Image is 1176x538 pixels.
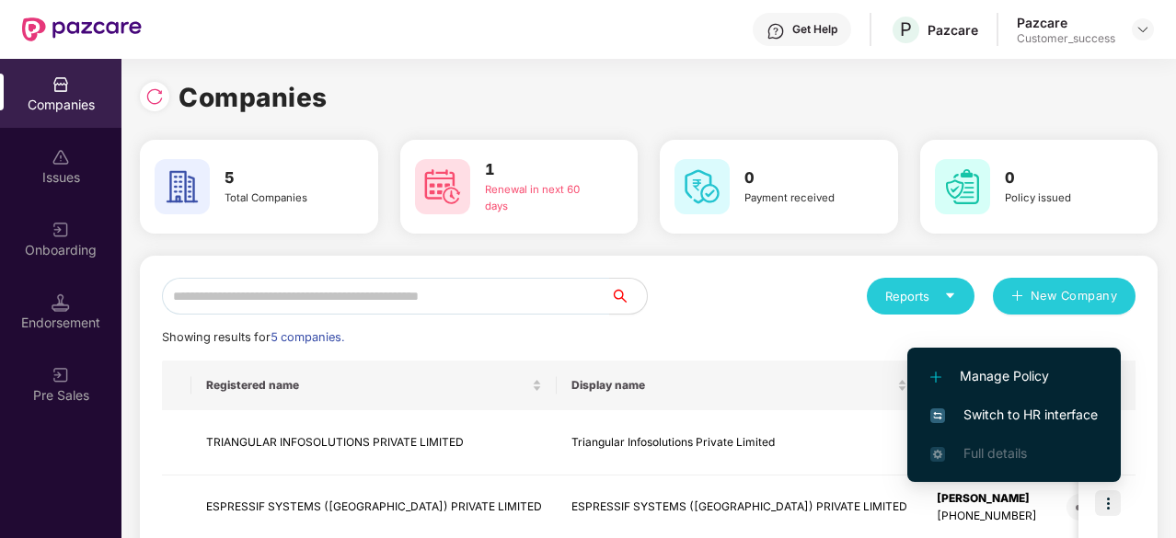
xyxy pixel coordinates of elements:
[52,75,70,94] img: svg+xml;base64,PHN2ZyBpZD0iQ29tcGFuaWVzIiB4bWxucz0iaHR0cDovL3d3dy53My5vcmcvMjAwMC9zdmciIHdpZHRoPS...
[52,366,70,384] img: svg+xml;base64,PHN2ZyB3aWR0aD0iMjAiIGhlaWdodD0iMjAiIHZpZXdCb3g9IjAgMCAyMCAyMCIgZmlsbD0ibm9uZSIgeG...
[935,159,990,214] img: svg+xml;base64,PHN2ZyB4bWxucz0iaHR0cDovL3d3dy53My5vcmcvMjAwMC9zdmciIHdpZHRoPSI2MCIgaGVpZ2h0PSI2MC...
[206,378,528,393] span: Registered name
[928,21,978,39] div: Pazcare
[485,158,600,182] h3: 1
[1031,287,1118,305] span: New Company
[744,190,859,207] div: Payment received
[792,22,837,37] div: Get Help
[930,405,1098,425] span: Switch to HR interface
[145,87,164,106] img: svg+xml;base64,PHN2ZyBpZD0iUmVsb2FkLTMyeDMyIiB4bWxucz0iaHR0cDovL3d3dy53My5vcmcvMjAwMC9zdmciIHdpZH...
[930,408,945,423] img: svg+xml;base64,PHN2ZyB4bWxucz0iaHR0cDovL3d3dy53My5vcmcvMjAwMC9zdmciIHdpZHRoPSIxNiIgaGVpZ2h0PSIxNi...
[674,159,730,214] img: svg+xml;base64,PHN2ZyB4bWxucz0iaHR0cDovL3d3dy53My5vcmcvMjAwMC9zdmciIHdpZHRoPSI2MCIgaGVpZ2h0PSI2MC...
[1095,490,1121,516] img: icon
[767,22,785,40] img: svg+xml;base64,PHN2ZyBpZD0iSGVscC0zMngzMiIgeG1sbnM9Imh0dHA6Ly93d3cudzMub3JnLzIwMDAvc3ZnIiB3aWR0aD...
[485,182,600,215] div: Renewal in next 60 days
[609,278,648,315] button: search
[162,330,344,344] span: Showing results for
[191,410,557,475] td: TRIANGULAR INFOSOLUTIONS PRIVATE LIMITED
[937,508,1037,525] div: [PHONE_NUMBER]
[1005,190,1120,207] div: Policy issued
[571,378,894,393] span: Display name
[557,410,922,475] td: Triangular Infosolutions Private Limited
[609,289,647,303] span: search
[930,366,1098,386] span: Manage Policy
[415,159,470,214] img: svg+xml;base64,PHN2ZyB4bWxucz0iaHR0cDovL3d3dy53My5vcmcvMjAwMC9zdmciIHdpZHRoPSI2MCIgaGVpZ2h0PSI2MC...
[1011,290,1023,304] span: plus
[52,293,70,312] img: svg+xml;base64,PHN2ZyB3aWR0aD0iMTQuNSIgaGVpZ2h0PSIxNC41IiB2aWV3Qm94PSIwIDAgMTYgMTYiIGZpbGw9Im5vbm...
[930,372,941,383] img: svg+xml;base64,PHN2ZyB4bWxucz0iaHR0cDovL3d3dy53My5vcmcvMjAwMC9zdmciIHdpZHRoPSIxMi4yMDEiIGhlaWdodD...
[225,190,340,207] div: Total Companies
[885,287,956,305] div: Reports
[937,490,1037,508] div: [PERSON_NAME]
[1017,31,1115,46] div: Customer_success
[944,290,956,302] span: caret-down
[52,221,70,239] img: svg+xml;base64,PHN2ZyB3aWR0aD0iMjAiIGhlaWdodD0iMjAiIHZpZXdCb3g9IjAgMCAyMCAyMCIgZmlsbD0ibm9uZSIgeG...
[22,17,142,41] img: New Pazcare Logo
[1017,14,1115,31] div: Pazcare
[1005,166,1120,190] h3: 0
[52,148,70,166] img: svg+xml;base64,PHN2ZyBpZD0iSXNzdWVzX2Rpc2FibGVkIiB4bWxucz0iaHR0cDovL3d3dy53My5vcmcvMjAwMC9zdmciIH...
[155,159,210,214] img: svg+xml;base64,PHN2ZyB4bWxucz0iaHR0cDovL3d3dy53My5vcmcvMjAwMC9zdmciIHdpZHRoPSI2MCIgaGVpZ2h0PSI2MC...
[271,330,344,344] span: 5 companies.
[993,278,1136,315] button: plusNew Company
[930,447,945,462] img: svg+xml;base64,PHN2ZyB4bWxucz0iaHR0cDovL3d3dy53My5vcmcvMjAwMC9zdmciIHdpZHRoPSIxNi4zNjMiIGhlaWdodD...
[900,18,912,40] span: P
[191,361,557,410] th: Registered name
[963,445,1027,461] span: Full details
[744,166,859,190] h3: 0
[179,77,328,118] h1: Companies
[225,166,340,190] h3: 5
[557,361,922,410] th: Display name
[1136,22,1150,37] img: svg+xml;base64,PHN2ZyBpZD0iRHJvcGRvd24tMzJ4MzIiIHhtbG5zPSJodHRwOi8vd3d3LnczLm9yZy8yMDAwL3N2ZyIgd2...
